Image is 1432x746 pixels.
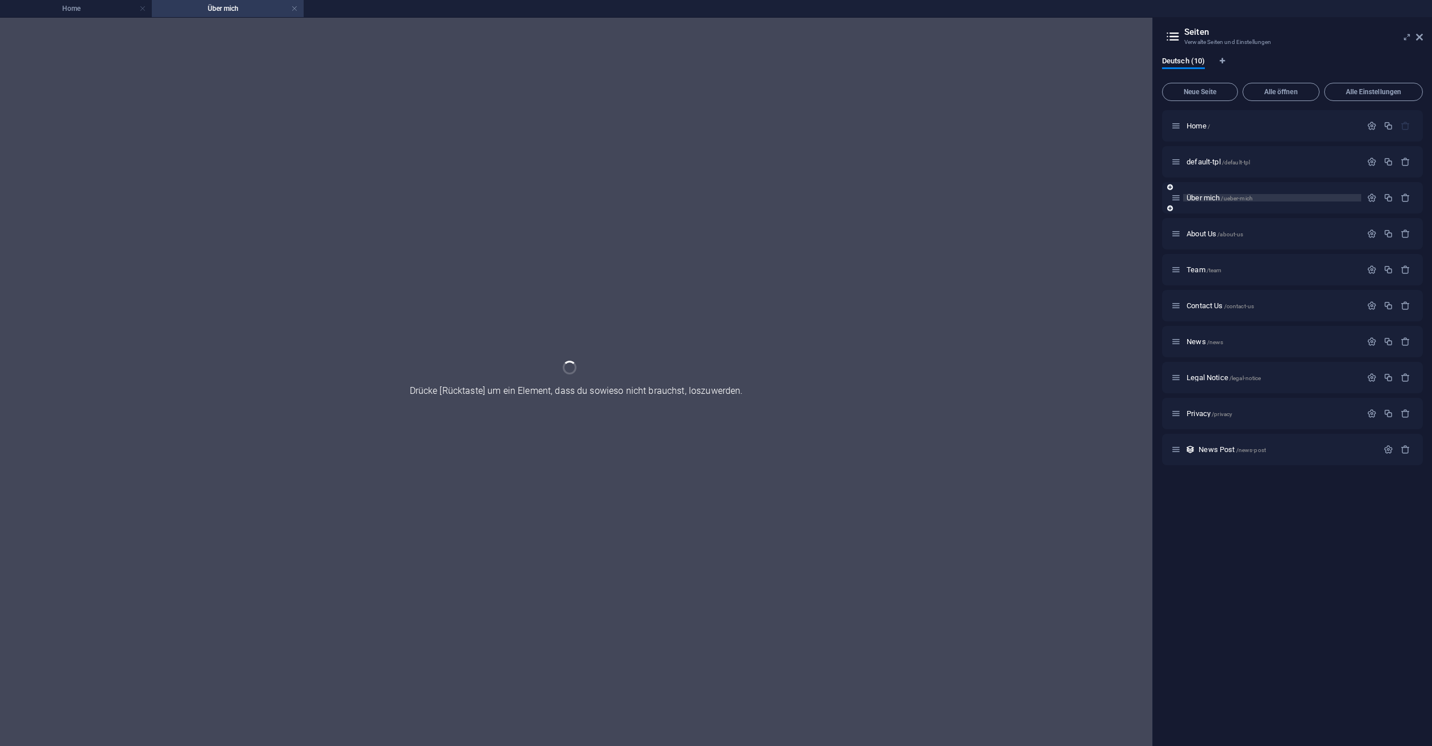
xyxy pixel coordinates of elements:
[1383,337,1393,346] div: Duplizieren
[1383,373,1393,382] div: Duplizieren
[1162,83,1238,101] button: Neue Seite
[1183,194,1361,201] div: Über mich/ueber-mich
[1224,303,1254,309] span: /contact-us
[1401,337,1410,346] div: Entfernen
[1183,374,1361,381] div: Legal Notice/legal-notice
[1367,193,1377,203] div: Einstellungen
[1229,375,1261,381] span: /legal-notice
[1243,83,1320,101] button: Alle öffnen
[1187,122,1210,130] span: Klick, um Seite zu öffnen
[1367,409,1377,418] div: Einstellungen
[1401,265,1410,275] div: Entfernen
[1401,445,1410,454] div: Entfernen
[1367,229,1377,239] div: Einstellungen
[1195,446,1378,453] div: News Post/news-post
[1222,159,1251,166] span: /default-tpl
[1324,83,1423,101] button: Alle Einstellungen
[152,2,304,15] h4: Über mich
[1383,193,1393,203] div: Duplizieren
[1187,373,1261,382] span: Klick, um Seite zu öffnen
[1162,57,1423,78] div: Sprachen-Tabs
[1183,230,1361,237] div: About Us/about-us
[1367,373,1377,382] div: Einstellungen
[1401,301,1410,311] div: Entfernen
[1367,265,1377,275] div: Einstellungen
[1401,157,1410,167] div: Entfernen
[1187,301,1254,310] span: Klick, um Seite zu öffnen
[1367,337,1377,346] div: Einstellungen
[1187,409,1232,418] span: Klick, um Seite zu öffnen
[1383,229,1393,239] div: Duplizieren
[1183,410,1361,417] div: Privacy/privacy
[1187,158,1250,166] span: Klick, um Seite zu öffnen
[1401,193,1410,203] div: Entfernen
[1184,37,1400,47] h3: Verwalte Seiten und Einstellungen
[1162,54,1205,70] span: Deutsch (10)
[1184,27,1423,37] h2: Seiten
[1183,158,1361,166] div: default-tpl/default-tpl
[1187,229,1243,238] span: Klick, um Seite zu öffnen
[1217,231,1243,237] span: /about-us
[1199,445,1266,454] span: Klick, um Seite zu öffnen
[1383,265,1393,275] div: Duplizieren
[1367,121,1377,131] div: Einstellungen
[1383,121,1393,131] div: Duplizieren
[1383,157,1393,167] div: Duplizieren
[1383,301,1393,311] div: Duplizieren
[1187,193,1253,202] span: Klick, um Seite zu öffnen
[1212,411,1232,417] span: /privacy
[1207,339,1224,345] span: /news
[1183,122,1361,130] div: Home/
[1329,88,1418,95] span: Alle Einstellungen
[1207,267,1222,273] span: /team
[1187,265,1221,274] span: Klick, um Seite zu öffnen
[1187,337,1223,346] span: Klick, um Seite zu öffnen
[1185,445,1195,454] div: Dieses Layout wird als Template für alle Einträge dieser Collection genutzt (z.B. ein Blog Post)....
[1367,157,1377,167] div: Einstellungen
[1401,373,1410,382] div: Entfernen
[1183,266,1361,273] div: Team/team
[1383,409,1393,418] div: Duplizieren
[1401,229,1410,239] div: Entfernen
[1401,121,1410,131] div: Die Startseite kann nicht gelöscht werden
[1208,123,1210,130] span: /
[1383,445,1393,454] div: Einstellungen
[1183,302,1361,309] div: Contact Us/contact-us
[1401,409,1410,418] div: Entfernen
[1167,88,1233,95] span: Neue Seite
[1248,88,1314,95] span: Alle öffnen
[1221,195,1253,201] span: /ueber-mich
[1236,447,1266,453] span: /news-post
[1183,338,1361,345] div: News/news
[1367,301,1377,311] div: Einstellungen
